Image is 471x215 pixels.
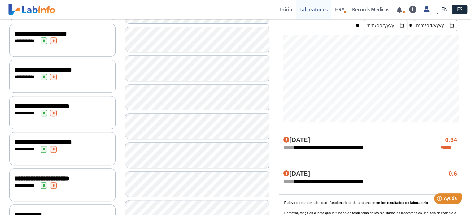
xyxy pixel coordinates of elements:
h4: [DATE] [283,136,310,144]
b: Relevo de responsabilidad: funcionalidad de tendencias en los resultados de laboratorio [284,201,428,204]
iframe: Help widget launcher [416,191,464,208]
span: HRA [335,6,345,12]
h4: 0.64 [445,136,457,144]
h4: [DATE] [283,170,310,178]
input: mm/dd/yyyy [364,20,407,31]
input: mm/dd/yyyy [414,20,457,31]
h4: 0.6 [448,170,457,178]
a: ES [452,5,467,14]
a: EN [437,5,452,14]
